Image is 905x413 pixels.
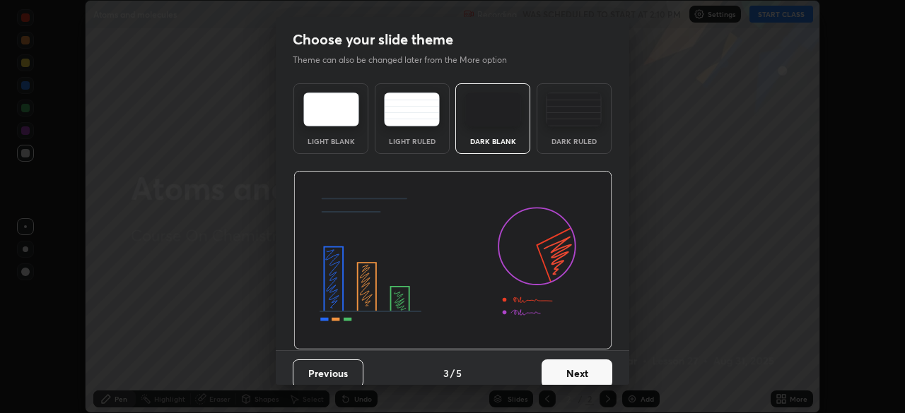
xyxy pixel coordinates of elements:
img: lightRuledTheme.5fabf969.svg [384,92,440,126]
img: darkTheme.f0cc69e5.svg [465,92,521,126]
div: Light Ruled [384,138,440,145]
button: Next [542,359,612,388]
button: Previous [293,359,363,388]
h4: 3 [443,366,449,381]
h2: Choose your slide theme [293,30,453,49]
div: Dark Blank [465,138,521,145]
div: Light Blank [303,138,359,145]
img: lightTheme.e5ed3b09.svg [303,92,359,126]
img: darkThemeBanner.d06ce4a2.svg [293,171,612,350]
h4: / [450,366,455,381]
p: Theme can also be changed later from the More option [293,54,522,66]
h4: 5 [456,366,462,381]
img: darkRuledTheme.de295e13.svg [546,92,602,126]
div: Dark Ruled [546,138,602,145]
